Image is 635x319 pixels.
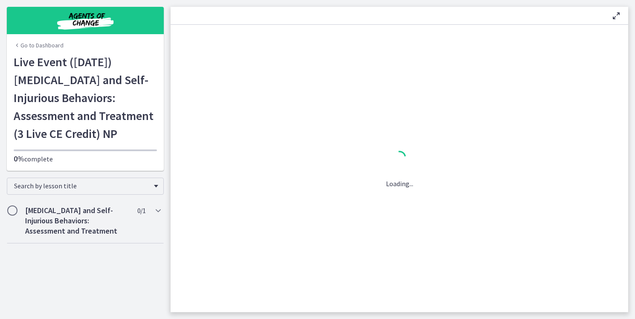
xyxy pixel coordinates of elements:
div: 1 [386,149,413,168]
a: Go to Dashboard [14,41,64,50]
h1: Live Event ([DATE]) [MEDICAL_DATA] and Self-Injurious Behaviors: Assessment and Treatment (3 Live... [14,53,157,143]
span: 0 / 1 [137,205,145,216]
img: Agents of Change [34,10,136,31]
p: Loading... [386,179,413,189]
span: Search by lesson title [14,181,150,190]
p: complete [14,154,157,164]
span: 0% [14,154,24,164]
h2: [MEDICAL_DATA] and Self-Injurious Behaviors: Assessment and Treatment [25,205,129,236]
div: Search by lesson title [7,178,164,195]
